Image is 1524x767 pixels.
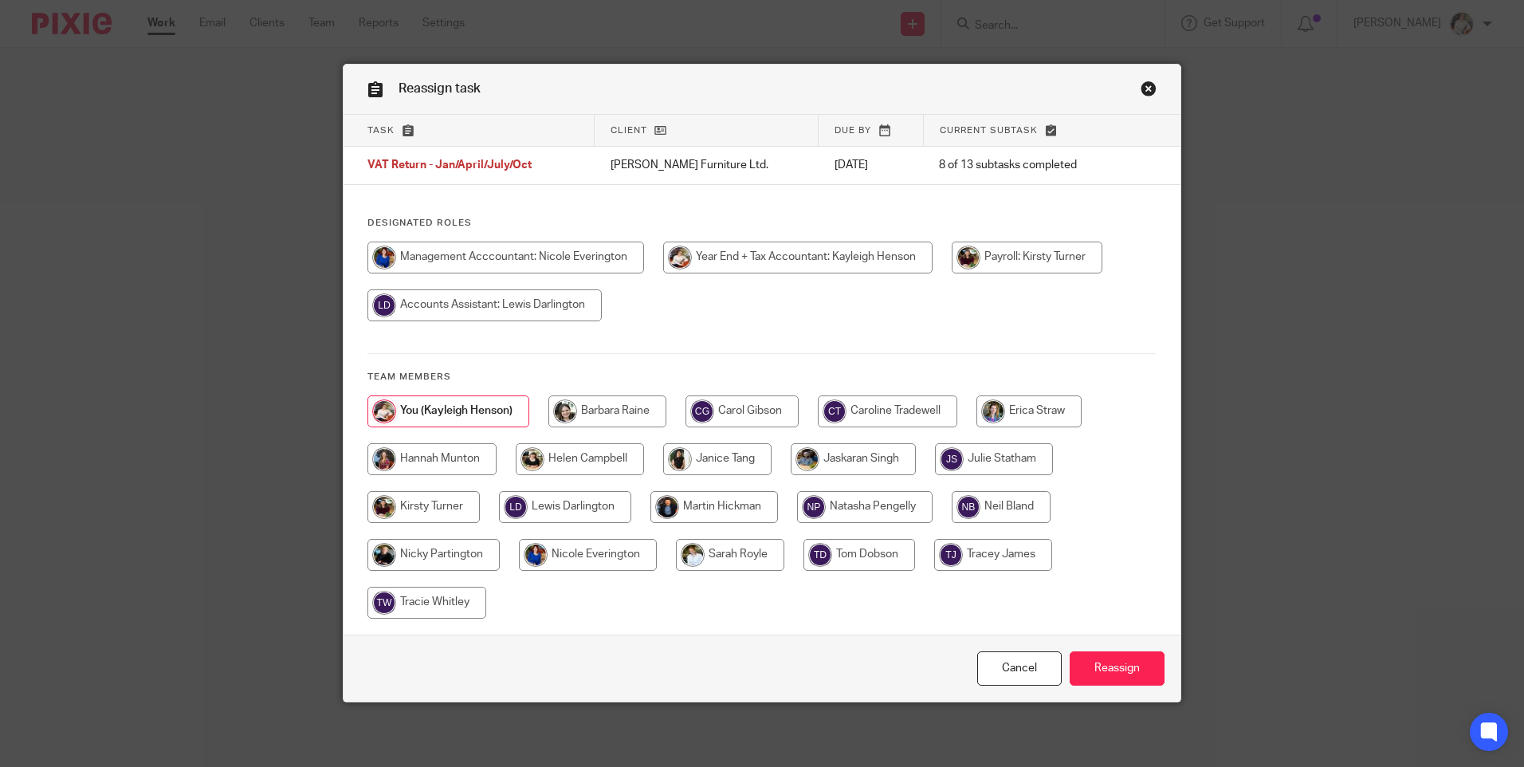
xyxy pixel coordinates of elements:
p: [DATE] [835,157,907,173]
input: Reassign [1070,651,1165,686]
a: Close this dialog window [1141,81,1157,102]
h4: Designated Roles [367,217,1157,230]
span: Current subtask [940,126,1038,135]
td: 8 of 13 subtasks completed [923,147,1124,185]
p: [PERSON_NAME] Furniture Ltd. [611,157,803,173]
a: Close this dialog window [977,651,1062,686]
h4: Team members [367,371,1157,383]
span: Due by [835,126,871,135]
span: Client [611,126,647,135]
span: Reassign task [399,82,481,95]
span: VAT Return - Jan/April/July/Oct [367,160,532,171]
span: Task [367,126,395,135]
